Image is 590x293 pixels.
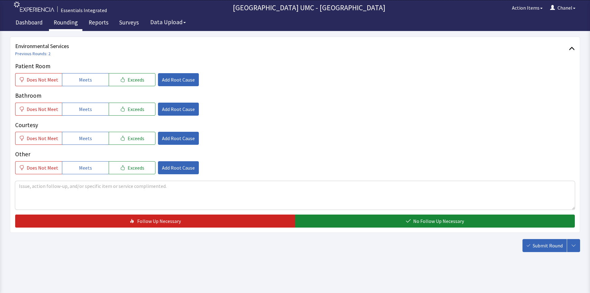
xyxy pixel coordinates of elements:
[84,16,113,31] a: Reports
[109,73,155,86] button: Exceeds
[158,73,199,86] button: Add Root Cause
[146,16,190,28] button: Data Upload
[15,62,575,71] p: Patient Room
[79,164,92,171] span: Meets
[15,51,50,56] a: Previous Rounds: 2
[413,217,464,225] span: No Follow Up Necessary
[27,135,58,142] span: Does Not Meet
[115,16,143,31] a: Surveys
[15,103,62,116] button: Does Not Meet
[27,105,58,113] span: Does Not Meet
[79,105,92,113] span: Meets
[158,103,199,116] button: Add Root Cause
[110,3,508,13] p: [GEOGRAPHIC_DATA] UMC - [GEOGRAPHIC_DATA]
[14,2,54,12] img: experiencia_logo.png
[62,73,109,86] button: Meets
[128,76,144,83] span: Exceeds
[109,161,155,174] button: Exceeds
[162,105,195,113] span: Add Root Cause
[522,239,567,252] button: Submit Round
[15,132,62,145] button: Does Not Meet
[128,164,144,171] span: Exceeds
[27,164,58,171] span: Does Not Meet
[15,121,575,130] p: Courtesy
[162,135,195,142] span: Add Root Cause
[508,2,546,14] button: Action Items
[62,132,109,145] button: Meets
[61,7,107,14] div: Essentials Integrated
[15,150,575,159] p: Other
[158,132,199,145] button: Add Root Cause
[533,242,563,249] span: Submit Round
[27,76,58,83] span: Does Not Meet
[15,161,62,174] button: Does Not Meet
[79,135,92,142] span: Meets
[162,76,195,83] span: Add Root Cause
[295,215,575,228] button: No Follow Up Necessary
[79,76,92,83] span: Meets
[15,73,62,86] button: Does Not Meet
[128,105,144,113] span: Exceeds
[62,161,109,174] button: Meets
[15,42,569,51] span: Environmental Services
[162,164,195,171] span: Add Root Cause
[109,132,155,145] button: Exceeds
[546,2,579,14] button: Chanel
[109,103,155,116] button: Exceeds
[158,161,199,174] button: Add Root Cause
[137,217,181,225] span: Follow Up Necessary
[128,135,144,142] span: Exceeds
[15,91,575,100] p: Bathroom
[62,103,109,116] button: Meets
[49,16,82,31] a: Rounding
[15,215,295,228] button: Follow Up Necessary
[11,16,47,31] a: Dashboard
